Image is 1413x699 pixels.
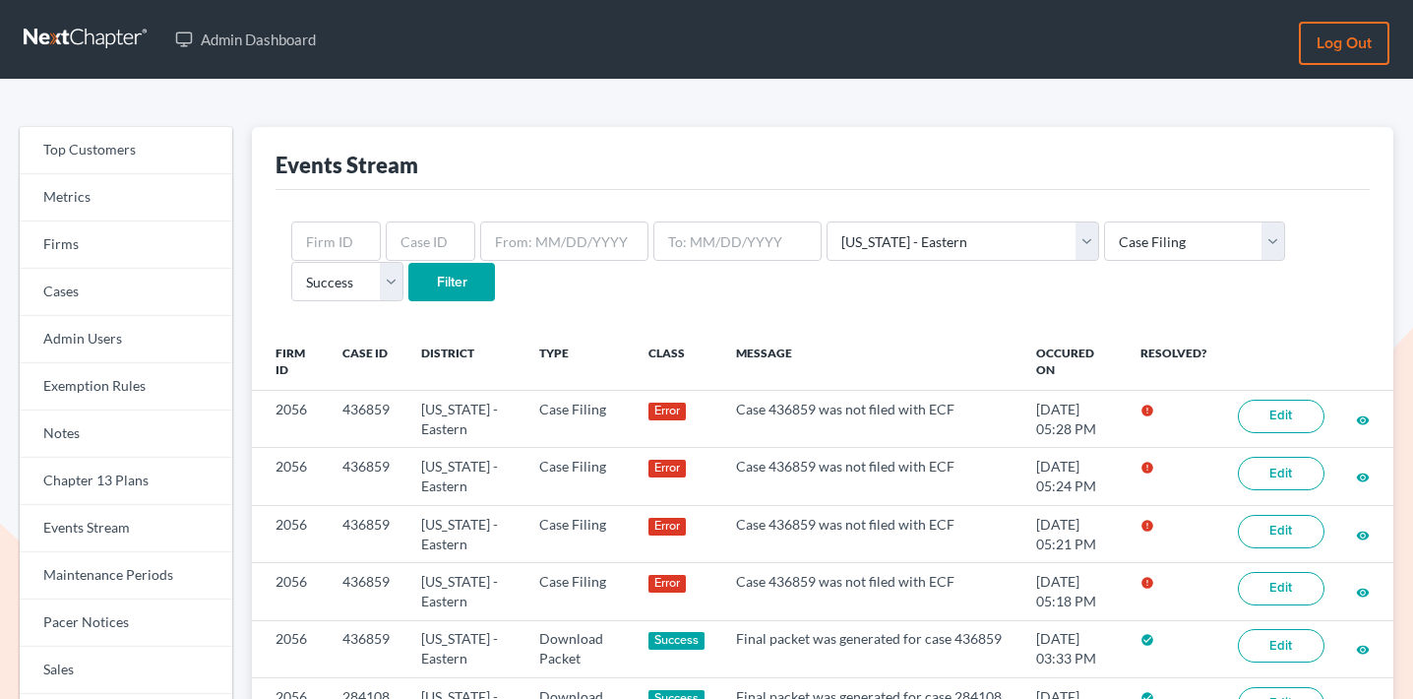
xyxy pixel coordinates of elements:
[720,448,1019,505] td: Case 436859 was not filed with ECF
[523,334,633,391] th: Type
[405,620,523,677] td: [US_STATE] - Eastern
[20,458,232,505] a: Chapter 13 Plans
[480,222,648,261] input: From: MM/DD/YYYY
[523,620,633,677] td: Download Packet
[653,222,822,261] input: To: MM/DD/YYYY
[720,563,1019,620] td: Case 436859 was not filed with ECF
[20,127,232,174] a: Top Customers
[1020,505,1125,562] td: [DATE] 05:21 PM
[20,600,232,647] a: Pacer Notices
[165,22,326,57] a: Admin Dashboard
[1238,572,1324,605] a: Edit
[523,448,633,505] td: Case Filing
[252,448,327,505] td: 2056
[1140,633,1154,647] i: check_circle
[1140,576,1154,590] i: error
[20,363,232,411] a: Exemption Rules
[720,505,1019,562] td: Case 436859 was not filed with ECF
[20,174,232,222] a: Metrics
[327,620,405,677] td: 436859
[1020,448,1125,505] td: [DATE] 05:24 PM
[720,391,1019,448] td: Case 436859 was not filed with ECF
[720,334,1019,391] th: Message
[327,563,405,620] td: 436859
[648,518,687,536] div: Error
[1356,468,1370,484] a: visibility
[1238,400,1324,433] a: Edit
[1299,22,1389,65] a: Log out
[386,222,475,261] input: Case ID
[408,263,495,302] input: Filter
[1356,529,1370,542] i: visibility
[1356,413,1370,427] i: visibility
[20,552,232,600] a: Maintenance Periods
[1356,471,1370,484] i: visibility
[648,575,687,593] div: Error
[1356,643,1370,657] i: visibility
[327,505,405,562] td: 436859
[405,448,523,505] td: [US_STATE] - Eastern
[720,620,1019,677] td: Final packet was generated for case 436859
[405,563,523,620] td: [US_STATE] - Eastern
[523,563,633,620] td: Case Filing
[1140,461,1154,475] i: error
[1140,404,1154,417] i: error
[291,222,381,261] input: Firm ID
[405,391,523,448] td: [US_STATE] - Eastern
[633,334,721,391] th: Class
[1356,526,1370,542] a: visibility
[20,411,232,458] a: Notes
[327,448,405,505] td: 436859
[648,460,687,477] div: Error
[1238,457,1324,490] a: Edit
[648,632,706,650] div: Success
[327,334,405,391] th: Case ID
[20,222,232,269] a: Firms
[1020,391,1125,448] td: [DATE] 05:28 PM
[405,334,523,391] th: District
[648,403,687,420] div: Error
[276,151,418,179] div: Events Stream
[20,316,232,363] a: Admin Users
[1238,515,1324,548] a: Edit
[1125,334,1222,391] th: Resolved?
[252,334,327,391] th: Firm ID
[252,563,327,620] td: 2056
[1020,334,1125,391] th: Occured On
[523,391,633,448] td: Case Filing
[1356,640,1370,657] a: visibility
[1140,519,1154,533] i: error
[252,505,327,562] td: 2056
[1356,583,1370,600] a: visibility
[1356,411,1370,427] a: visibility
[20,505,232,552] a: Events Stream
[1356,586,1370,600] i: visibility
[252,620,327,677] td: 2056
[327,391,405,448] td: 436859
[20,647,232,694] a: Sales
[252,391,327,448] td: 2056
[1238,629,1324,663] a: Edit
[20,269,232,316] a: Cases
[1020,563,1125,620] td: [DATE] 05:18 PM
[523,505,633,562] td: Case Filing
[405,505,523,562] td: [US_STATE] - Eastern
[1020,620,1125,677] td: [DATE] 03:33 PM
